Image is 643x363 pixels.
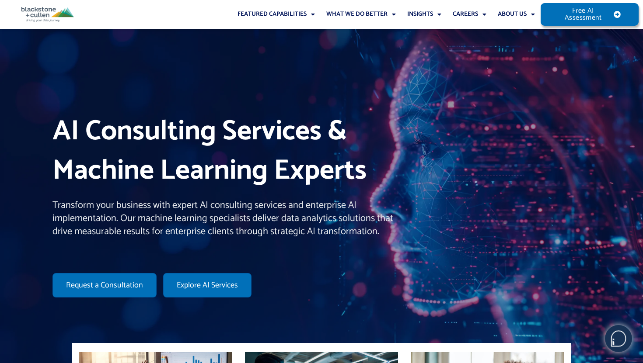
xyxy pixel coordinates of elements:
[605,325,632,352] img: users%2F5SSOSaKfQqXq3cFEnIZRYMEs4ra2%2Fmedia%2Fimages%2F-Bulle%20blanche%20sans%20fond%20%2B%20ma...
[66,281,143,289] span: Request a Consultation
[163,273,252,297] a: Explore AI Services
[52,199,412,238] p: Transform your business with expert AI consulting services and enterprise AI implementation. Our ...
[177,281,238,289] span: Explore AI Services
[52,112,412,190] h1: AI Consulting Services & Machine Learning Experts
[541,3,639,26] a: Free AI Assessment
[558,7,608,21] span: Free AI Assessment
[52,273,157,297] a: Request a Consultation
